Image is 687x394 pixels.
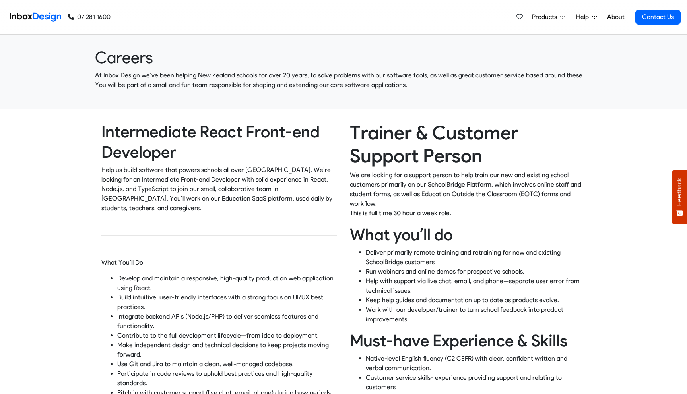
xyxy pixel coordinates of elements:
[366,276,586,295] p: Help with support via live chat, email, and phone—separate user error from technical issues.
[366,354,586,373] p: Native-level English fluency (C2 CEFR) with clear, confident written and verbal communication.
[532,12,560,22] span: Products
[117,359,337,369] p: Use Git and Jira to maintain a clean, well-managed codebase.
[573,9,600,25] a: Help
[366,305,586,324] p: Work with our developer/trainer to turn school feedback into product improvements.
[366,267,586,276] p: Run webinars and online demos for prospective schools.
[117,340,337,359] p: Make independent design and technical decisions to keep projects moving forward.
[101,122,337,162] h2: Intermediate React Front-end Developer
[95,47,592,68] heading: Careers
[117,293,337,312] p: Build intuitive, user-friendly interfaces with a strong focus on UI/UX best practices.
[576,12,592,22] span: Help
[117,312,337,331] p: Integrate backend APIs (Node.js/PHP) to deliver seamless features and functionality.
[366,373,586,392] p: Customer service skills- experience providing support and relating to customers
[350,122,586,167] h1: Trainer & Customer Support Person
[68,12,111,22] a: 07 281 1600
[101,258,337,267] p: What You’ll Do
[605,9,627,25] a: About
[529,9,569,25] a: Products
[350,330,586,351] h2: Must-have Experience & Skills
[676,178,683,206] span: Feedback
[366,295,586,305] p: Keep help guides and documentation up to date as products evolve.
[350,224,586,245] h2: What you’ll do
[635,10,681,25] a: Contact Us
[101,165,337,213] p: Help us build software that powers schools all over [GEOGRAPHIC_DATA]. We’re looking for an Inter...
[117,331,337,340] p: Contribute to the full development lifecycle—from idea to deployment.
[672,170,687,224] button: Feedback - Show survey
[95,71,592,90] p: At Inbox Design we’ve been helping New Zealand schools for over 20 years, to solve problems with ...
[366,248,586,267] p: Deliver primarily remote training and retraining for new and existing SchoolBridge customers
[350,170,586,218] p: We are looking for a support person to help train our new and existing school customers primarily...
[117,369,337,388] p: Participate in code reviews to uphold best practices and high-quality standards.
[117,274,337,293] p: Develop and maintain a responsive, high-quality production web application using React.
